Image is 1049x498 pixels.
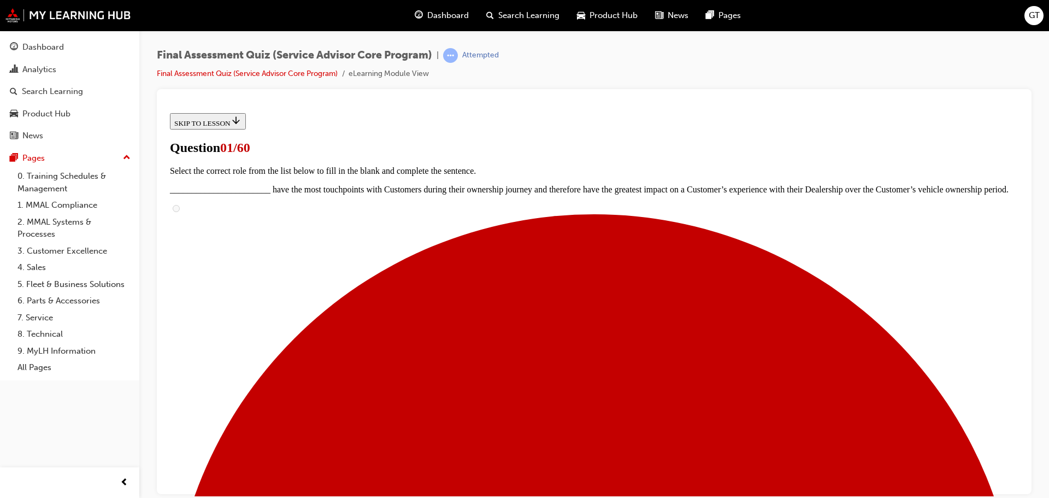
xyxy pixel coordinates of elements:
span: chart-icon [10,65,18,75]
div: Product Hub [22,108,70,120]
span: guage-icon [10,43,18,52]
a: 0. Training Schedules & Management [13,168,135,197]
a: car-iconProduct Hub [568,4,646,27]
button: GT [1024,6,1044,25]
a: 3. Customer Excellence [13,243,135,260]
div: Dashboard [22,41,64,54]
a: 2. MMAL Systems & Processes [13,214,135,243]
span: Product Hub [590,9,638,22]
a: Product Hub [4,104,135,124]
a: 7. Service [13,309,135,326]
span: car-icon [577,9,585,22]
a: All Pages [13,359,135,376]
a: guage-iconDashboard [406,4,478,27]
span: up-icon [123,151,131,165]
span: SKIP TO LESSON [9,10,76,19]
span: Final Assessment Quiz (Service Advisor Core Program) [157,49,432,62]
span: car-icon [10,109,18,119]
a: 8. Technical [13,326,135,343]
a: Search Learning [4,81,135,102]
div: Attempted [462,50,499,61]
span: Dashboard [427,9,469,22]
span: pages-icon [706,9,714,22]
div: Search Learning [22,85,83,98]
span: search-icon [486,9,494,22]
a: 5. Fleet & Business Solutions [13,276,135,293]
div: News [22,130,43,142]
a: 6. Parts & Accessories [13,292,135,309]
span: Pages [718,9,741,22]
div: Analytics [22,63,56,76]
a: News [4,126,135,146]
a: Final Assessment Quiz (Service Advisor Core Program) [157,69,338,78]
a: Dashboard [4,37,135,57]
span: Search Learning [498,9,559,22]
span: news-icon [10,131,18,141]
button: Pages [4,148,135,168]
a: 1. MMAL Compliance [13,197,135,214]
a: Analytics [4,60,135,80]
img: mmal [5,8,131,22]
span: news-icon [655,9,663,22]
span: pages-icon [10,154,18,163]
button: DashboardAnalyticsSearch LearningProduct HubNews [4,35,135,148]
li: eLearning Module View [349,68,429,80]
span: guage-icon [415,9,423,22]
button: SKIP TO LESSON [4,4,80,21]
a: 9. MyLH Information [13,343,135,360]
a: search-iconSearch Learning [478,4,568,27]
span: GT [1029,9,1040,22]
span: search-icon [10,87,17,97]
span: | [437,49,439,62]
span: learningRecordVerb_ATTEMPT-icon [443,48,458,63]
a: 4. Sales [13,259,135,276]
div: Pages [22,152,45,165]
a: pages-iconPages [697,4,750,27]
span: News [668,9,688,22]
a: news-iconNews [646,4,697,27]
span: prev-icon [120,476,128,490]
